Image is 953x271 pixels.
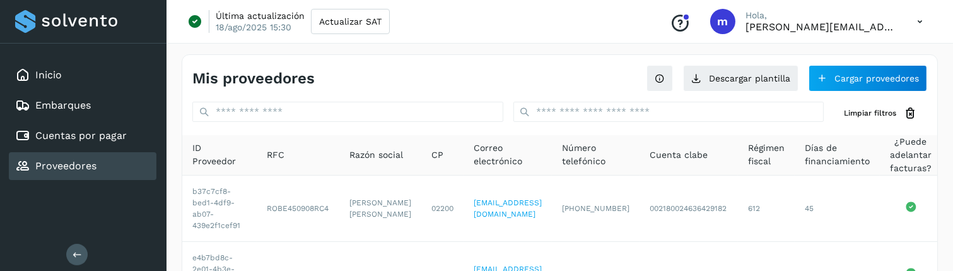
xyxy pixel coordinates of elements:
a: Embarques [35,99,91,111]
a: Proveedores [35,160,96,172]
button: Limpiar filtros [834,102,927,125]
td: 002180024636429182 [640,176,738,242]
span: Días de financiamiento [805,142,870,168]
p: 18/ago/2025 15:30 [216,21,291,33]
a: Cuentas por pagar [35,129,127,142]
a: [EMAIL_ADDRESS][DOMAIN_NAME] [474,198,542,219]
p: Última actualización [216,10,305,21]
span: ¿Puede adelantar facturas? [890,135,932,175]
span: Correo electrónico [474,142,542,168]
span: ID Proveedor [192,142,247,168]
span: [PHONE_NUMBER] [562,204,629,213]
span: Actualizar SAT [319,17,382,26]
div: Cuentas por pagar [9,122,156,150]
td: 45 [795,176,880,242]
div: Proveedores [9,152,156,180]
button: Descargar plantilla [683,65,798,92]
span: Razón social [349,148,403,162]
p: Hola, [745,10,897,21]
td: 612 [738,176,795,242]
span: Limpiar filtros [844,107,896,119]
td: [PERSON_NAME] [PERSON_NAME] [339,176,421,242]
td: b37c7cf8-bed1-4df9-ab07-439e2f1cef91 [182,176,257,242]
td: 02200 [421,176,464,242]
button: Cargar proveedores [809,65,927,92]
td: ROBE450908RC4 [257,176,339,242]
p: manuel+support@solvento.mx [745,21,897,33]
h4: Mis proveedores [192,69,315,88]
div: Embarques [9,92,156,119]
span: RFC [267,148,284,162]
span: CP [431,148,443,162]
span: Régimen fiscal [748,142,785,168]
span: Número telefónico [562,142,629,168]
span: Cuenta clabe [650,148,708,162]
button: Actualizar SAT [311,9,390,34]
a: Inicio [35,69,62,81]
div: Inicio [9,61,156,89]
